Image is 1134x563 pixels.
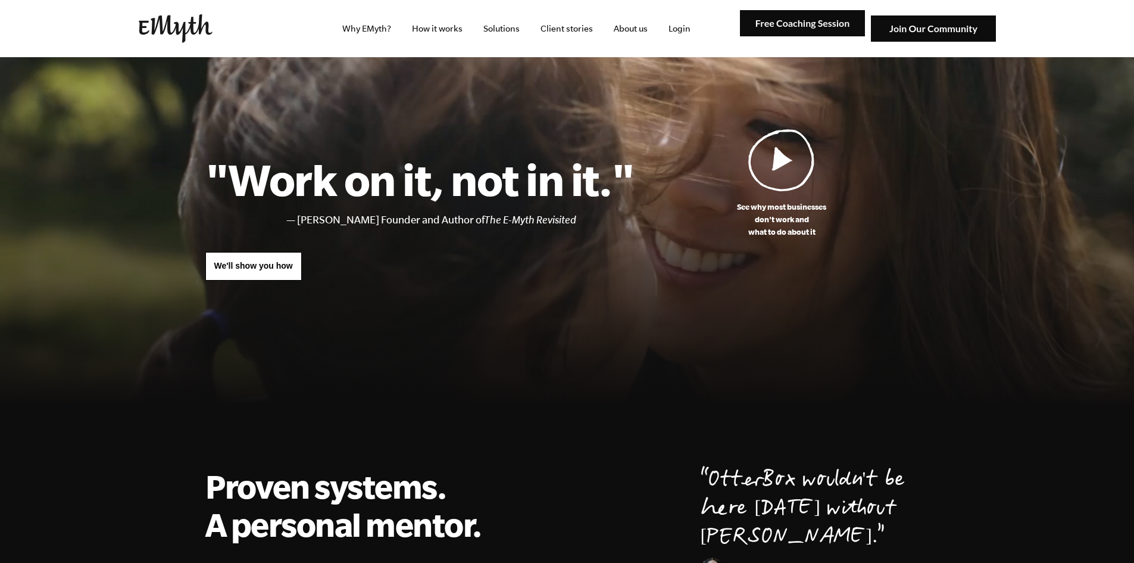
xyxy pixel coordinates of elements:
span: We'll show you how [214,261,293,270]
h1: "Work on it, not in it." [205,153,635,206]
h2: Proven systems. A personal mentor. [205,467,496,543]
p: OtterBox wouldn't be here [DATE] without [PERSON_NAME]. [701,467,929,553]
img: Play Video [748,129,815,191]
a: See why most businessesdon't work andwhat to do about it [635,129,929,238]
a: We'll show you how [205,252,302,281]
img: Join Our Community [871,15,996,42]
iframe: Chat Widget [1074,506,1134,563]
i: The E-Myth Revisited [485,214,576,226]
p: See why most businesses don't work and what to do about it [635,201,929,238]
li: [PERSON_NAME] Founder and Author of [297,211,635,229]
img: Free Coaching Session [740,10,865,37]
img: EMyth [139,14,213,43]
